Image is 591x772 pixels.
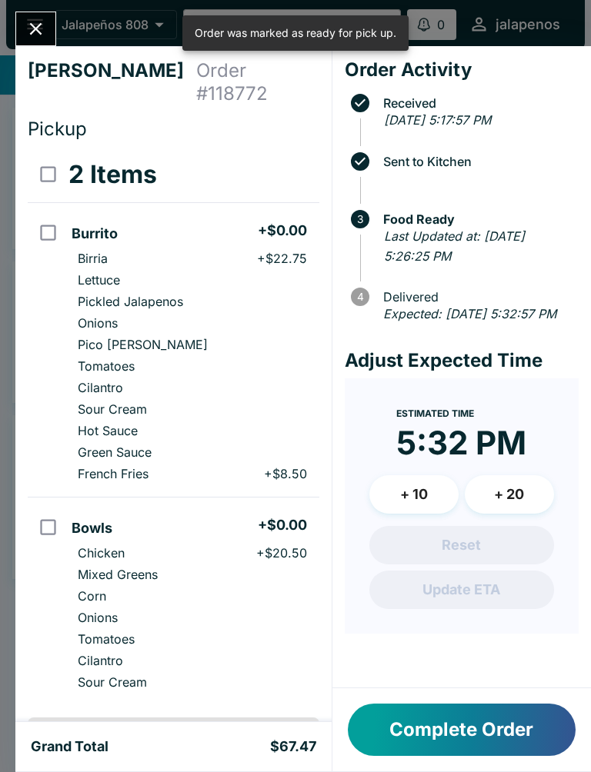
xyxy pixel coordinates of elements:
[384,112,491,128] em: [DATE] 5:17:57 PM
[345,349,579,372] h4: Adjust Expected Time
[258,221,307,240] h5: + $0.00
[78,674,147,690] p: Sour Cream
[78,466,149,481] p: French Fries
[376,212,579,226] span: Food Ready
[78,545,125,561] p: Chicken
[196,59,319,105] h4: Order # 118772
[78,401,147,417] p: Sour Cream
[78,653,123,668] p: Cilantro
[28,118,87,140] span: Pickup
[465,475,554,514] button: + 20
[78,294,183,309] p: Pickled Jalapenos
[258,516,307,534] h5: + $0.00
[78,337,208,352] p: Pico [PERSON_NAME]
[369,475,459,514] button: + 10
[78,444,152,460] p: Green Sauce
[396,423,526,463] time: 5:32 PM
[78,272,120,288] p: Lettuce
[16,12,55,45] button: Close
[383,306,556,321] em: Expected: [DATE] 5:32:57 PM
[356,291,363,303] text: 4
[256,545,307,561] p: + $20.50
[78,358,135,374] p: Tomatoes
[78,610,118,625] p: Onions
[28,59,196,105] h4: [PERSON_NAME]
[264,466,307,481] p: + $8.50
[348,704,576,756] button: Complete Order
[28,147,319,705] table: orders table
[78,251,108,266] p: Birria
[78,631,135,647] p: Tomatoes
[31,737,109,756] h5: Grand Total
[78,315,118,331] p: Onions
[78,380,123,395] p: Cilantro
[270,737,316,756] h5: $67.47
[384,228,525,264] em: Last Updated at: [DATE] 5:26:25 PM
[376,155,579,168] span: Sent to Kitchen
[376,290,579,304] span: Delivered
[376,96,579,110] span: Received
[72,519,112,537] h5: Bowls
[68,159,157,190] h3: 2 Items
[78,423,138,438] p: Hot Sauce
[257,251,307,266] p: + $22.75
[78,567,158,582] p: Mixed Greens
[345,58,579,82] h4: Order Activity
[195,20,396,46] div: Order was marked as ready for pick up.
[396,408,474,419] span: Estimated Time
[78,588,106,604] p: Corn
[357,213,363,225] text: 3
[72,225,118,243] h5: Burrito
